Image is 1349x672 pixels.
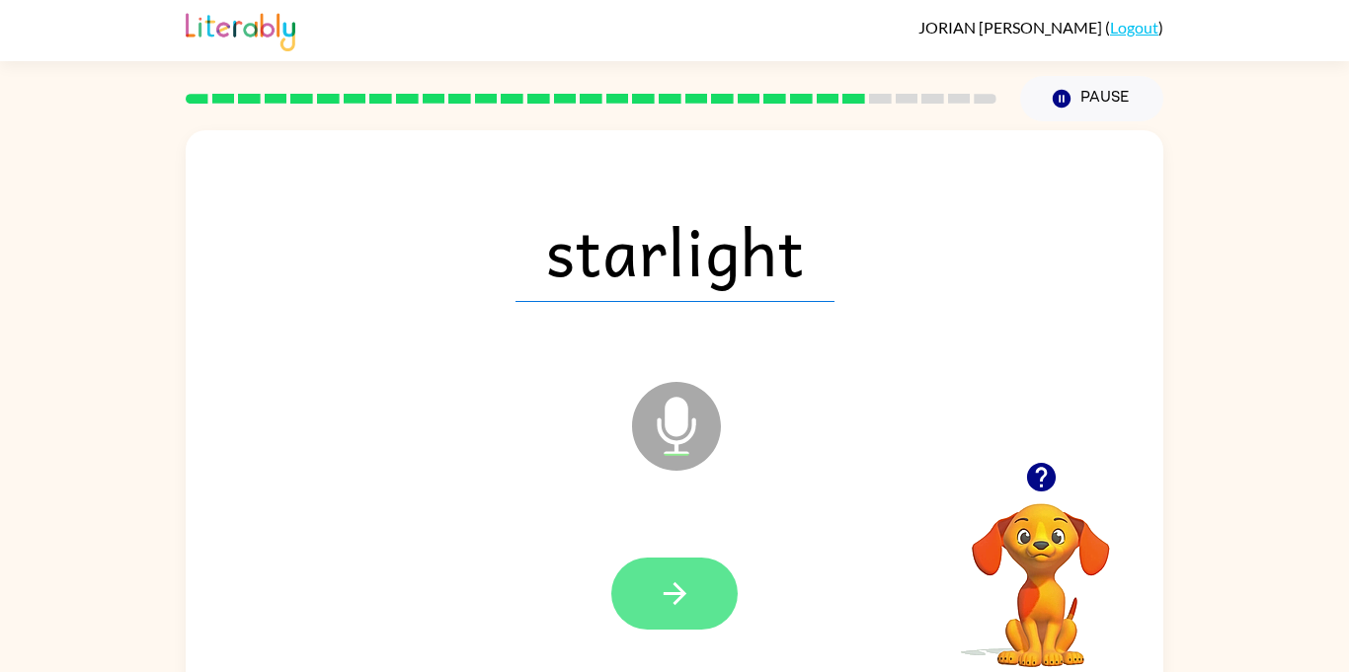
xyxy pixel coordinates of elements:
[186,8,295,51] img: Literably
[942,473,1140,670] video: Your browser must support playing .mp4 files to use Literably. Please try using another browser.
[1020,76,1163,121] button: Pause
[516,199,834,302] span: starlight
[1110,18,1158,37] a: Logout
[918,18,1105,37] span: JORIAN [PERSON_NAME]
[918,18,1163,37] div: ( )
